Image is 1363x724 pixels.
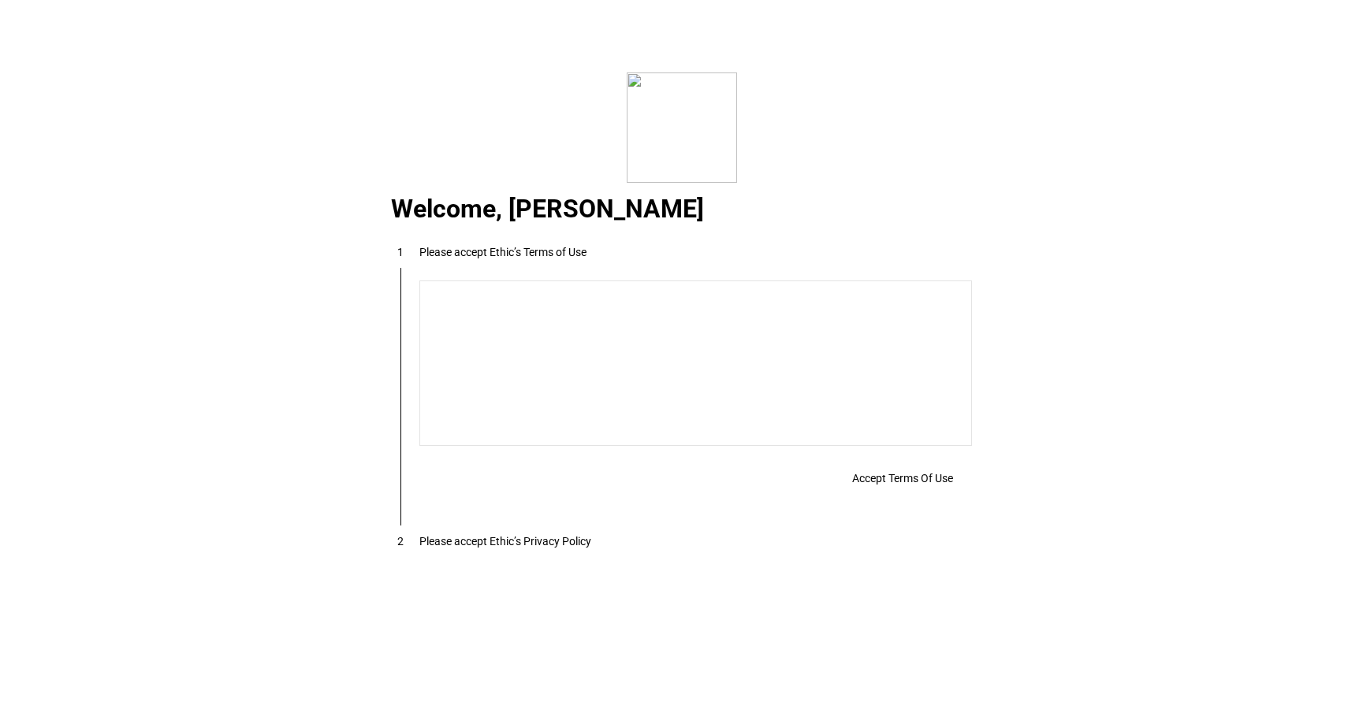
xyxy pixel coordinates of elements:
div: Please accept Ethic’s Terms of Use [419,246,587,258]
img: corporate.svg [627,72,737,183]
span: 1 [397,246,404,258]
span: 2 [397,535,404,548]
div: Please accept Ethic’s Privacy Policy [419,535,591,548]
div: Welcome, [PERSON_NAME] [372,201,991,220]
